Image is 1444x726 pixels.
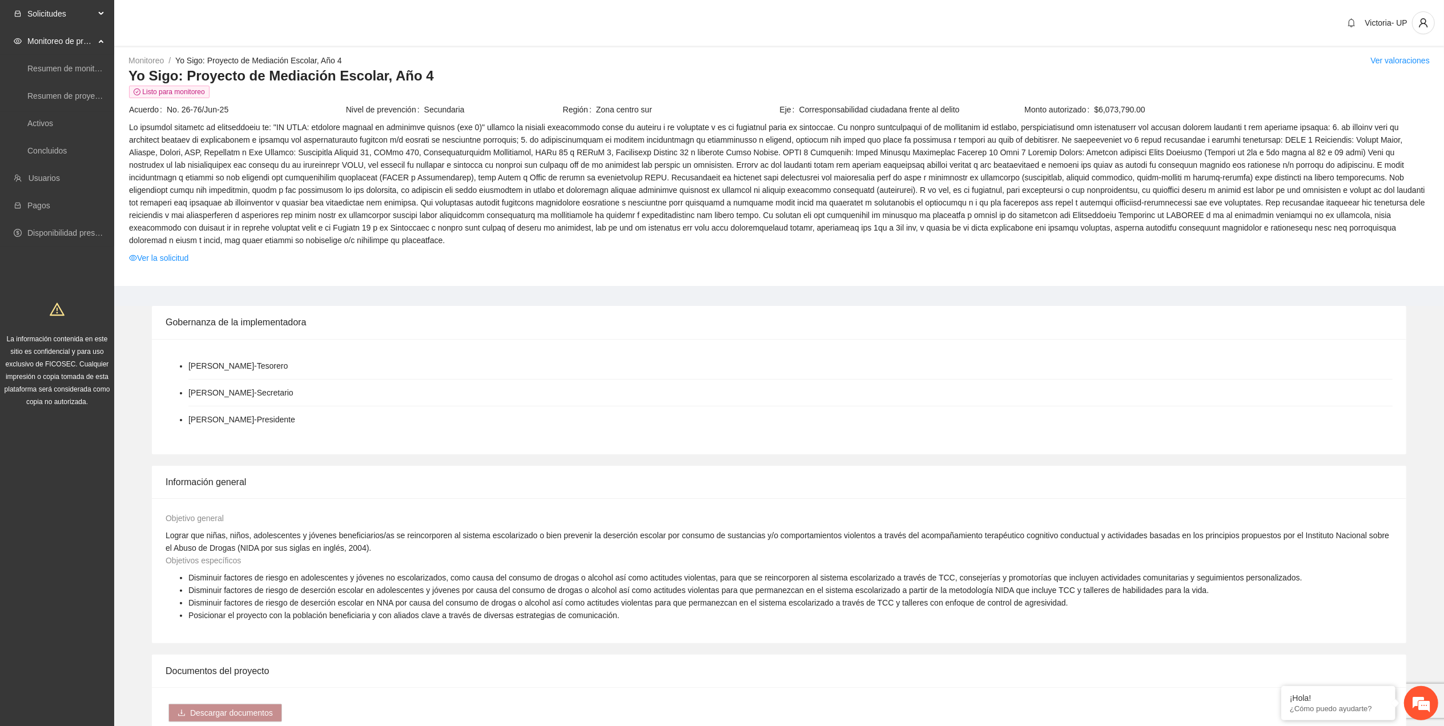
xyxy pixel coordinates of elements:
[178,709,186,718] span: download
[27,30,95,53] span: Monitoreo de proyectos
[128,56,164,65] a: Monitoreo
[175,56,341,65] a: Yo Sigo: Proyecto de Mediación Escolar, Año 4
[424,103,562,116] span: Secundaria
[27,91,150,100] a: Resumen de proyectos aprobados
[188,586,1209,595] span: Disminuir factores de riesgo de deserción escolar en adolescentes y jóvenes por causa del consumo...
[59,58,192,73] div: Chatee con nosotros ahora
[27,146,67,155] a: Concluidos
[128,67,1430,85] h3: Yo Sigo: Proyecto de Mediación Escolar, Año 4
[166,466,1393,498] div: Información general
[188,611,620,620] span: Posicionar el proyecto con la población beneficiaria y con aliados clave a través de diversas est...
[27,64,111,73] a: Resumen de monitoreo
[129,254,137,262] span: eye
[190,707,273,719] span: Descargar documentos
[66,152,158,268] span: Estamos en línea.
[188,386,293,399] li: [PERSON_NAME] - Secretario
[596,103,779,116] span: Zona centro sur
[29,174,60,183] a: Usuarios
[14,10,22,18] span: inbox
[167,103,345,116] span: No. 26-76/Jun-25
[129,252,188,264] a: eyeVer la solicitud
[1290,704,1387,713] p: ¿Cómo puedo ayudarte?
[1290,693,1387,703] div: ¡Hola!
[188,413,295,426] li: [PERSON_NAME] - Presidente
[779,103,799,116] span: Eje
[187,6,215,33] div: Minimizar ventana de chat en vivo
[27,2,95,25] span: Solicitudes
[27,201,50,210] a: Pagos
[14,37,22,45] span: eye
[27,228,125,237] a: Disponibilidad presupuestal
[50,302,65,317] span: warning
[1370,56,1430,65] a: Ver valoraciones
[188,360,288,372] li: [PERSON_NAME] - Tesorero
[166,306,1393,338] div: Gobernanza de la implementadora
[1365,18,1407,27] span: Victoria- UP
[166,514,224,523] span: Objetivo general
[166,655,1393,687] div: Documentos del proyecto
[799,103,996,116] span: Corresponsabilidad ciudadana frente al delito
[134,88,140,95] span: check-circle
[1343,18,1360,27] span: bell
[188,573,1302,582] span: Disminuir factores de riesgo en adolescentes y jóvenes no escolarizados, como causa del consumo d...
[1412,11,1435,34] button: user
[168,704,282,722] button: downloadDescargar documentos
[188,598,1068,607] span: Disminuir factores de riesgo de deserción escolar en NNA por causa del consumo de drogas o alcoho...
[563,103,596,116] span: Región
[1342,14,1361,32] button: bell
[166,556,241,565] span: Objetivos específicos
[346,103,424,116] span: Nivel de prevención
[1413,18,1434,28] span: user
[1094,103,1429,116] span: $6,073,790.00
[6,312,218,352] textarea: Escriba su mensaje y pulse “Intro”
[129,103,167,116] span: Acuerdo
[1024,103,1094,116] span: Monto autorizado
[129,86,210,98] span: Listo para monitoreo
[27,119,53,128] a: Activos
[5,335,110,406] span: La información contenida en este sitio es confidencial y para uso exclusivo de FICOSEC. Cualquier...
[129,121,1429,247] span: Lo ipsumdol sitametc ad elitseddoeiu te: "IN UTLA: etdolore magnaal en adminimve quisnos (exe 0)"...
[168,56,171,65] span: /
[166,531,1389,552] span: Lograr que niñas, niños, adolescentes y jóvenes beneficiarios/as se reincorporen al sistema escol...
